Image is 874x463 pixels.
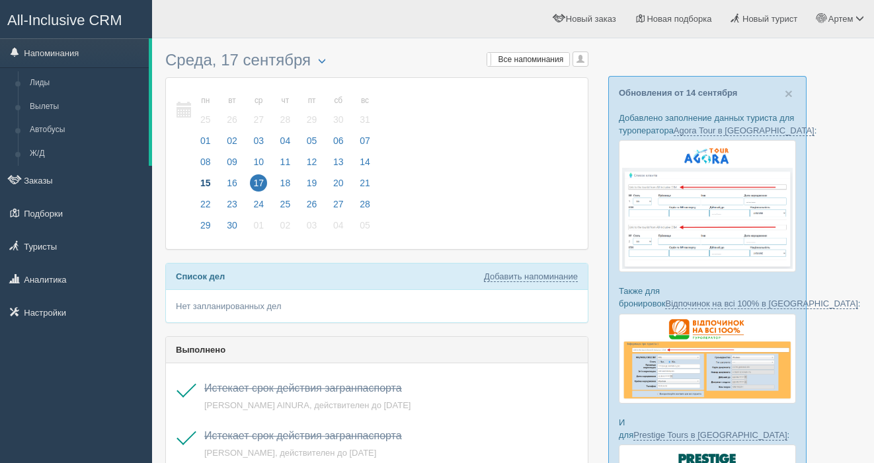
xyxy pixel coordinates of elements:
a: 02 [273,218,298,239]
a: 21 [352,176,374,197]
a: чт 28 [273,88,298,133]
span: 09 [223,153,241,170]
a: вс 31 [352,88,374,133]
span: 14 [356,153,374,170]
a: 03 [246,133,271,155]
a: 01 [246,218,271,239]
a: 07 [352,133,374,155]
span: 28 [356,196,374,213]
span: 15 [197,174,214,192]
a: Prestige Tours в [GEOGRAPHIC_DATA] [633,430,787,441]
a: 04 [326,218,351,239]
span: 25 [277,196,294,213]
span: 20 [330,174,347,192]
span: 27 [330,196,347,213]
span: 13 [330,153,347,170]
a: 11 [273,155,298,176]
a: [PERSON_NAME] AINURA, действителен до [DATE] [204,400,411,410]
p: Добавлено заполнение данных туриста для туроператора : [619,112,796,137]
span: 02 [223,132,241,149]
div: Нет запланированных дел [166,290,588,322]
a: 05 [299,133,325,155]
a: Відпочинок на всі 100% в [GEOGRAPHIC_DATA] [665,299,857,309]
img: otdihnavse100--%D1%84%D0%BE%D1%80%D0%BC%D0%B0-%D0%B1%D1%80%D0%BE%D0%BD%D0%B8%D1%80%D0%BE%D0%B2%D0... [619,314,796,404]
span: 29 [303,111,321,128]
a: Истекает срок действия загранпаспорта [204,430,402,441]
span: 27 [250,111,267,128]
a: 09 [219,155,245,176]
span: 24 [250,196,267,213]
span: 12 [303,153,321,170]
a: 28 [352,197,374,218]
a: 25 [273,197,298,218]
span: 01 [197,132,214,149]
button: Close [785,87,793,100]
a: 12 [299,155,325,176]
a: 13 [326,155,351,176]
a: 22 [193,197,218,218]
span: 10 [250,153,267,170]
small: пт [303,95,321,106]
p: Также для бронировок : [619,285,796,310]
span: × [785,86,793,101]
a: 08 [193,155,218,176]
a: 05 [352,218,374,239]
span: 18 [277,174,294,192]
span: Новый турист [742,14,797,24]
a: [PERSON_NAME], действителен до [DATE] [204,448,376,458]
h3: Среда, 17 сентября [165,52,588,71]
a: 17 [246,176,271,197]
span: 04 [330,217,347,234]
span: 16 [223,174,241,192]
span: 26 [303,196,321,213]
a: 01 [193,133,218,155]
img: agora-tour-%D1%84%D0%BE%D1%80%D0%BC%D0%B0-%D0%B1%D1%80%D0%BE%D0%BD%D1%8E%D0%B2%D0%B0%D0%BD%D0%BD%... [619,140,796,272]
span: Все напоминания [498,55,564,64]
a: 06 [326,133,351,155]
a: Ж/Д [24,142,149,166]
span: 05 [356,217,374,234]
a: 16 [219,176,245,197]
small: вс [356,95,374,106]
a: 20 [326,176,351,197]
a: 02 [219,133,245,155]
a: 03 [299,218,325,239]
a: 10 [246,155,271,176]
span: All-Inclusive CRM [7,12,122,28]
a: 19 [299,176,325,197]
a: 27 [326,197,351,218]
span: 30 [330,111,347,128]
b: Список дел [176,271,225,281]
a: 30 [219,218,245,239]
a: Лиды [24,71,149,95]
span: 07 [356,132,374,149]
b: Выполнено [176,345,225,355]
span: 01 [250,217,267,234]
span: 30 [223,217,241,234]
span: 26 [223,111,241,128]
span: Новая подборка [647,14,711,24]
small: пн [197,95,214,106]
span: 29 [197,217,214,234]
small: чт [277,95,294,106]
span: Истекает срок действия загранпаспорта [204,382,402,394]
p: И для : [619,416,796,441]
small: вт [223,95,241,106]
span: 23 [223,196,241,213]
span: 19 [303,174,321,192]
span: 03 [250,132,267,149]
span: Новый заказ [566,14,616,24]
span: 08 [197,153,214,170]
a: Автобусы [24,118,149,142]
span: 21 [356,174,374,192]
a: 24 [246,197,271,218]
a: вт 26 [219,88,245,133]
span: 05 [303,132,321,149]
a: 29 [193,218,218,239]
span: 25 [197,111,214,128]
span: 11 [277,153,294,170]
span: 02 [277,217,294,234]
